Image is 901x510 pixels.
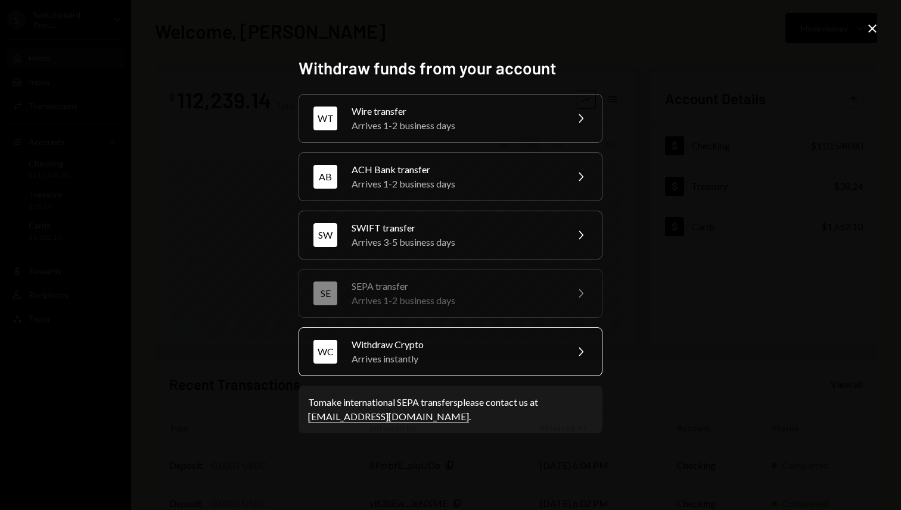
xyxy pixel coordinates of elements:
[352,293,559,308] div: Arrives 1-2 business days
[299,152,602,201] button: ABACH Bank transferArrives 1-2 business days
[352,337,559,352] div: Withdraw Crypto
[308,411,469,423] a: [EMAIL_ADDRESS][DOMAIN_NAME]
[313,223,337,247] div: SW
[352,279,559,293] div: SEPA transfer
[308,395,593,424] div: To make international SEPA transfers please contact us at .
[313,281,337,305] div: SE
[313,340,337,364] div: WC
[352,104,559,118] div: Wire transfer
[299,57,602,80] h2: Withdraw funds from your account
[352,162,559,177] div: ACH Bank transfer
[299,94,602,143] button: WTWire transferArrives 1-2 business days
[313,165,337,189] div: AB
[299,211,602,259] button: SWSWIFT transferArrives 3-5 business days
[352,352,559,366] div: Arrives instantly
[299,327,602,376] button: WCWithdraw CryptoArrives instantly
[352,221,559,235] div: SWIFT transfer
[352,235,559,249] div: Arrives 3-5 business days
[352,118,559,133] div: Arrives 1-2 business days
[299,269,602,318] button: SESEPA transferArrives 1-2 business days
[313,107,337,130] div: WT
[352,177,559,191] div: Arrives 1-2 business days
